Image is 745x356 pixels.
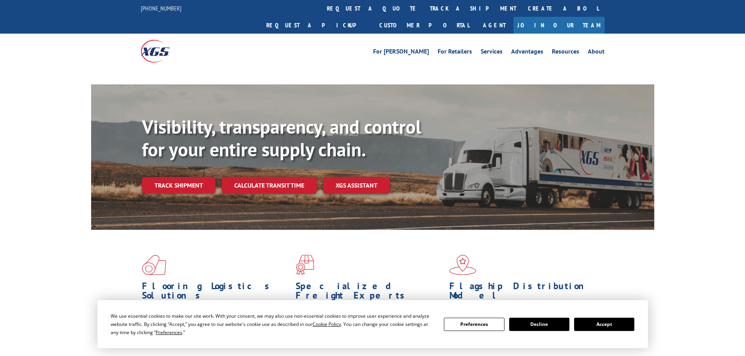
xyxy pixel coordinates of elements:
[141,4,181,12] a: [PHONE_NUMBER]
[97,300,648,348] div: Cookie Consent Prompt
[142,177,215,193] a: Track shipment
[513,17,605,34] a: Join Our Team
[296,281,443,304] h1: Specialized Freight Experts
[509,318,569,331] button: Decline
[552,48,579,57] a: Resources
[373,17,475,34] a: Customer Portal
[312,321,341,327] span: Cookie Policy
[438,48,472,57] a: For Retailers
[449,281,597,304] h1: Flagship Distribution Model
[111,312,434,336] div: We use essential cookies to make our site work. With your consent, we may also use non-essential ...
[588,48,605,57] a: About
[323,177,390,194] a: XGS ASSISTANT
[142,281,290,304] h1: Flooring Logistics Solutions
[449,255,476,275] img: xgs-icon-flagship-distribution-model-red
[260,17,373,34] a: Request a pickup
[475,17,513,34] a: Agent
[156,329,182,336] span: Preferences
[142,114,421,161] b: Visibility, transparency, and control for your entire supply chain.
[444,318,504,331] button: Preferences
[511,48,543,57] a: Advantages
[574,318,634,331] button: Accept
[373,48,429,57] a: For [PERSON_NAME]
[481,48,503,57] a: Services
[296,255,314,275] img: xgs-icon-focused-on-flooring-red
[142,255,166,275] img: xgs-icon-total-supply-chain-intelligence-red
[222,177,317,194] a: Calculate transit time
